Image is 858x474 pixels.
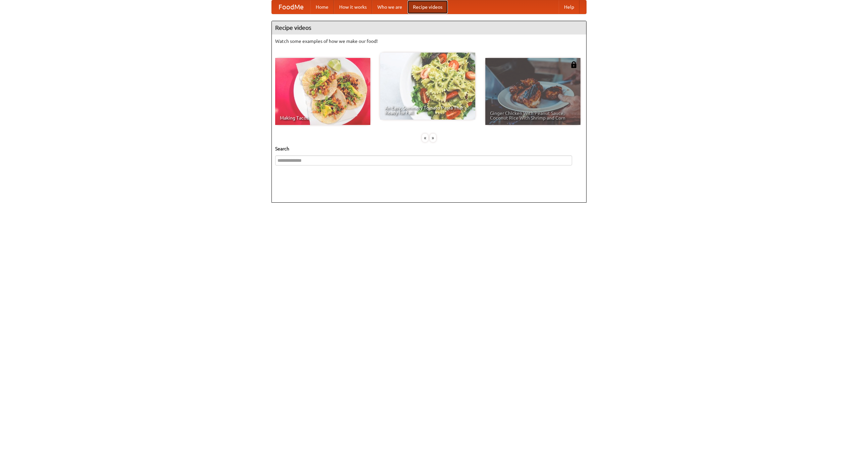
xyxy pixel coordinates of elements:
a: Making Tacos [275,58,370,125]
span: Making Tacos [280,116,366,120]
div: » [430,134,436,142]
h4: Recipe videos [272,21,586,35]
p: Watch some examples of how we make our food! [275,38,583,45]
a: Who we are [372,0,408,14]
a: How it works [334,0,372,14]
a: FoodMe [272,0,310,14]
a: Recipe videos [408,0,448,14]
div: « [422,134,428,142]
img: 483408.png [570,61,577,68]
a: Home [310,0,334,14]
h5: Search [275,145,583,152]
a: An Easy, Summery Tomato Pasta That's Ready for Fall [380,53,475,120]
a: Help [559,0,579,14]
span: An Easy, Summery Tomato Pasta That's Ready for Fall [385,106,471,115]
